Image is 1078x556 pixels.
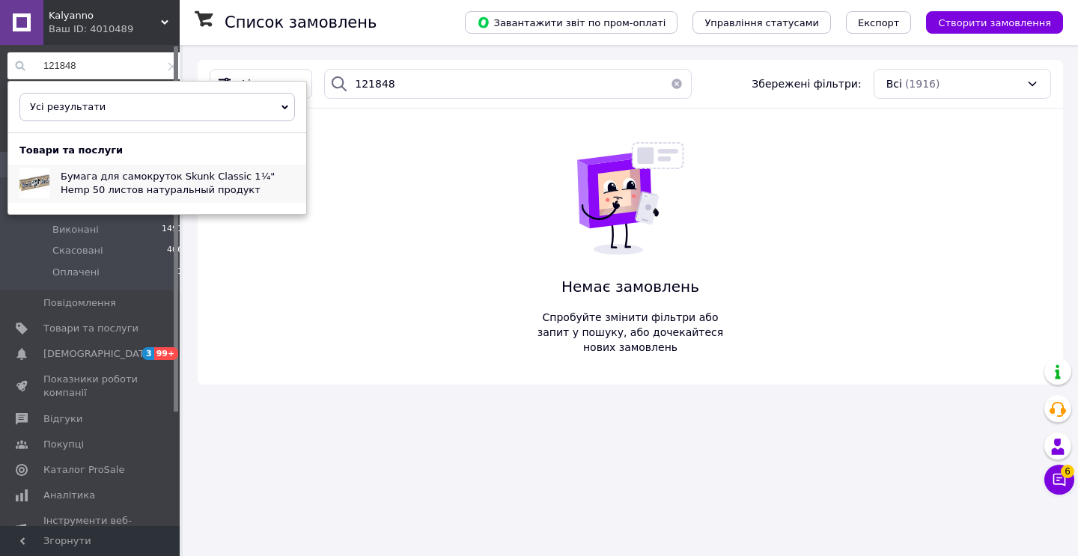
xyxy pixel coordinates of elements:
[846,11,912,34] button: Експорт
[43,489,95,502] span: Аналітика
[49,9,161,22] span: Kalyanno
[1044,465,1074,495] button: Чат з покупцем6
[43,438,84,451] span: Покупці
[162,223,183,236] span: 1491
[532,310,729,355] span: Спробуйте змінити фільтри або запит у пошуку, або дочекайтеся нових замовлень
[662,69,692,99] button: Очистить
[142,347,154,360] span: 3
[43,412,82,426] span: Відгуки
[465,11,677,34] button: Завантажити звіт по пром-оплаті
[324,69,692,99] input: Пошук за номером замовлення, ПІБ покупця, номером телефону, Email, номером накладної
[30,101,106,112] span: Усі результати
[239,76,283,91] span: Фільтри
[43,373,138,400] span: Показники роботи компанії
[926,11,1063,34] button: Створити замовлення
[43,514,138,541] span: Інструменти веб-майстра та SEO
[886,76,902,91] span: Всі
[752,76,861,91] span: Збережені фільтри:
[938,17,1051,28] span: Створити замовлення
[167,244,183,257] span: 406
[43,347,154,361] span: [DEMOGRAPHIC_DATA]
[49,22,180,36] div: Ваш ID: 4010489
[532,276,729,298] span: Немає замовлень
[43,463,124,477] span: Каталог ProSale
[704,17,819,28] span: Управління статусами
[692,11,831,34] button: Управління статусами
[911,16,1063,28] a: Створити замовлення
[52,244,103,257] span: Скасовані
[477,16,666,29] span: Завантажити звіт по пром-оплаті
[52,223,99,236] span: Виконані
[858,17,900,28] span: Експорт
[1061,465,1074,478] span: 6
[7,52,184,79] input: Пошук
[905,78,940,90] span: (1916)
[43,296,116,310] span: Повідомлення
[154,347,179,360] span: 99+
[43,322,138,335] span: Товари та послуги
[52,266,100,279] span: Оплачені
[61,171,275,195] span: Бумага для самокруток Skunk Classic 1¼" Hemp 50 листов натуральный продукт
[8,144,134,157] div: Товари та послуги
[225,13,377,31] h1: Список замовлень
